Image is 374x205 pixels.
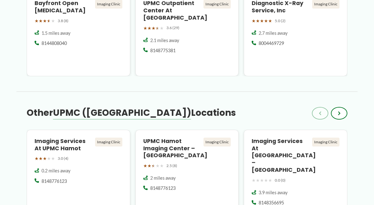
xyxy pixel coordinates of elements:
[156,24,160,32] span: ★
[259,189,287,196] span: 3.9 miles away
[143,162,147,170] span: ★
[143,138,201,159] h4: UPMC Hamot Imaging Center – [GEOGRAPHIC_DATA]
[58,17,68,24] span: 3.8 (8)
[252,17,256,25] span: ★
[259,30,287,36] span: 2.7 miles away
[42,178,67,184] span: 8148776123
[260,176,264,184] span: ★
[47,17,51,25] span: ★
[42,40,67,47] span: 8144808040
[150,37,179,44] span: 2.1 miles away
[35,154,39,163] span: ★
[312,138,339,146] div: Imaging Clinic
[319,109,321,117] span: ‹
[338,109,340,117] span: ›
[27,107,236,119] h3: Other Locations
[268,176,272,184] span: ★
[95,138,122,146] div: Imaging Clinic
[331,107,347,120] button: ›
[252,138,310,174] h4: Imaging Services at [GEOGRAPHIC_DATA] – [GEOGRAPHIC_DATA]
[150,185,176,191] span: 8148776123
[42,168,70,174] span: 0.2 miles away
[150,175,176,181] span: 2 miles away
[152,24,156,32] span: ★
[256,176,260,184] span: ★
[39,154,43,163] span: ★
[42,30,70,36] span: 1.5 miles away
[260,17,264,25] span: ★
[275,17,286,24] span: 5.0 (2)
[152,162,156,170] span: ★
[51,154,55,163] span: ★
[143,24,147,32] span: ★
[256,17,260,25] span: ★
[47,154,51,163] span: ★
[203,138,231,146] div: Imaging Clinic
[35,138,93,152] h4: Imaging Services at UPMC Hamot
[156,162,160,170] span: ★
[51,17,55,25] span: ★
[160,162,164,170] span: ★
[39,17,43,25] span: ★
[58,155,68,162] span: 3.0 (4)
[43,154,47,163] span: ★
[53,107,191,119] span: UPMC ([GEOGRAPHIC_DATA])
[166,162,177,169] span: 2.5 (8)
[264,17,268,25] span: ★
[259,40,284,47] span: 8004469729
[150,47,176,54] span: 8148775381
[312,107,328,120] button: ‹
[268,17,272,25] span: ★
[166,24,179,31] span: 3.6 (29)
[35,17,39,25] span: ★
[160,24,164,32] span: ★
[147,24,152,32] span: ★
[43,17,47,25] span: ★
[275,177,286,184] span: 0.0 (0)
[264,176,268,184] span: ★
[147,162,152,170] span: ★
[252,176,256,184] span: ★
